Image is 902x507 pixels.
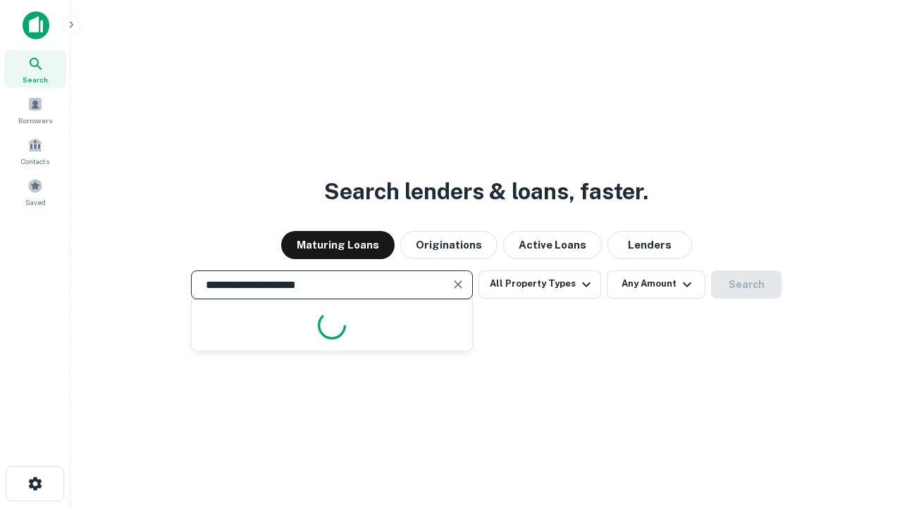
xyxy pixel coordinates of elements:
[324,175,648,208] h3: Search lenders & loans, faster.
[832,394,902,462] iframe: Chat Widget
[21,156,49,167] span: Contacts
[607,270,705,299] button: Any Amount
[23,11,49,39] img: capitalize-icon.png
[607,231,692,259] button: Lenders
[4,91,66,129] a: Borrowers
[448,275,468,294] button: Clear
[478,270,601,299] button: All Property Types
[281,231,395,259] button: Maturing Loans
[18,115,52,126] span: Borrowers
[4,132,66,170] a: Contacts
[23,74,48,85] span: Search
[4,173,66,211] a: Saved
[400,231,498,259] button: Originations
[503,231,602,259] button: Active Loans
[4,50,66,88] a: Search
[25,196,46,208] span: Saved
